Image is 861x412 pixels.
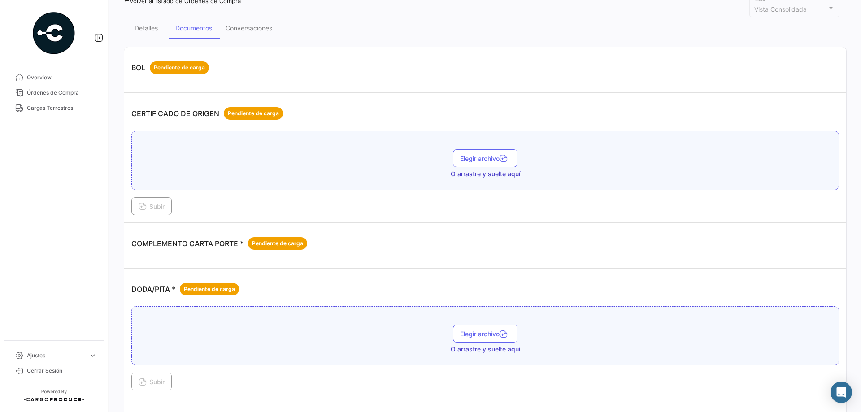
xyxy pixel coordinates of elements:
span: O arrastre y suelte aquí [451,169,520,178]
div: Conversaciones [226,24,272,32]
span: expand_more [89,351,97,360]
span: Cargas Terrestres [27,104,97,112]
span: Elegir archivo [460,155,510,162]
p: DODA/PITA * [131,283,239,295]
div: Abrir Intercom Messenger [831,382,852,403]
span: O arrastre y suelte aquí [451,345,520,354]
p: COMPLEMENTO CARTA PORTE * [131,237,307,250]
button: Subir [131,373,172,390]
button: Elegir archivo [453,325,517,343]
a: Overview [7,70,100,85]
span: Pendiente de carga [228,109,279,117]
span: Órdenes de Compra [27,89,97,97]
span: Pendiente de carga [184,285,235,293]
span: Cerrar Sesión [27,367,97,375]
span: Pendiente de carga [154,64,205,72]
mat-select-trigger: Vista Consolidada [754,5,807,13]
div: Detalles [135,24,158,32]
span: Subir [139,203,165,210]
span: Elegir archivo [460,330,510,338]
div: Documentos [175,24,212,32]
p: BOL [131,61,209,74]
button: Elegir archivo [453,149,517,167]
p: CERTIFICADO DE ORIGEN [131,107,283,120]
a: Cargas Terrestres [7,100,100,116]
a: Órdenes de Compra [7,85,100,100]
button: Subir [131,197,172,215]
span: Ajustes [27,351,85,360]
span: Pendiente de carga [252,239,303,247]
span: Subir [139,378,165,386]
span: Overview [27,74,97,82]
img: powered-by.png [31,11,76,56]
